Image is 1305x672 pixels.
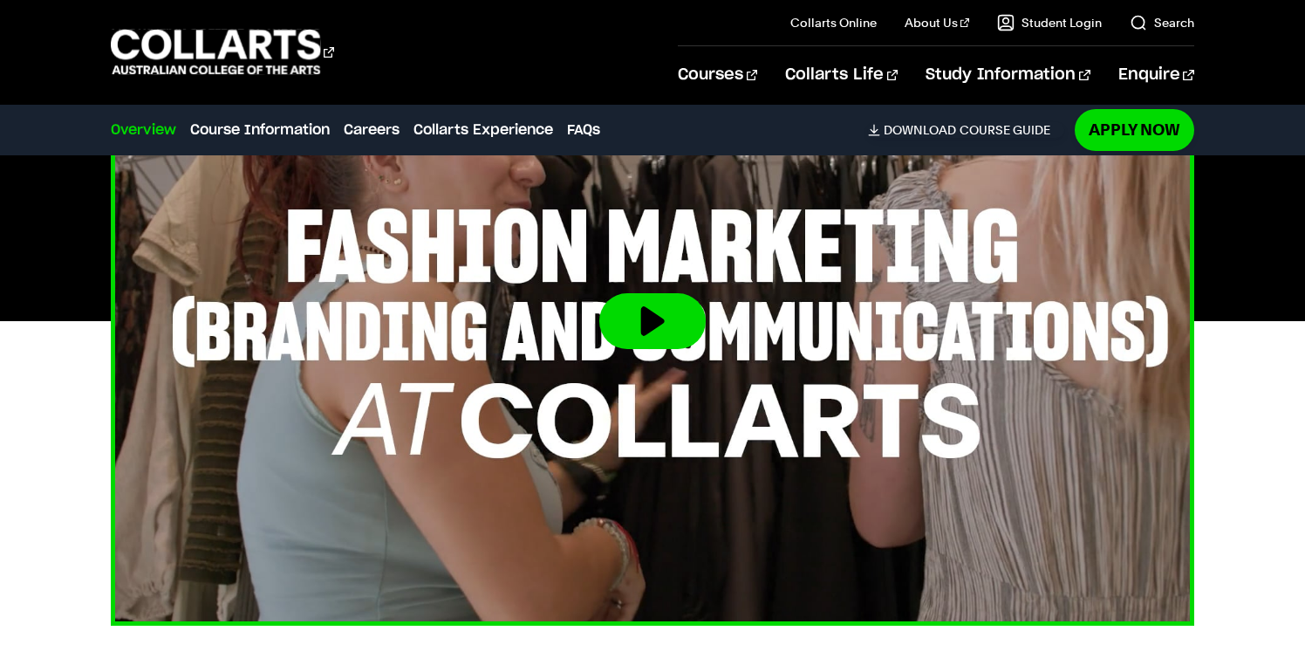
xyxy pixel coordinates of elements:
[413,120,553,141] a: Collarts Experience
[785,46,898,104] a: Collarts Life
[111,120,176,141] a: Overview
[790,14,877,31] a: Collarts Online
[884,122,956,138] span: Download
[190,120,330,141] a: Course Information
[1130,14,1194,31] a: Search
[1075,109,1194,150] a: Apply Now
[997,14,1102,31] a: Student Login
[678,46,757,104] a: Courses
[1118,46,1194,104] a: Enquire
[567,120,600,141] a: FAQs
[868,122,1064,138] a: DownloadCourse Guide
[905,14,969,31] a: About Us
[926,46,1090,104] a: Study Information
[344,120,400,141] a: Careers
[111,27,334,77] div: Go to homepage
